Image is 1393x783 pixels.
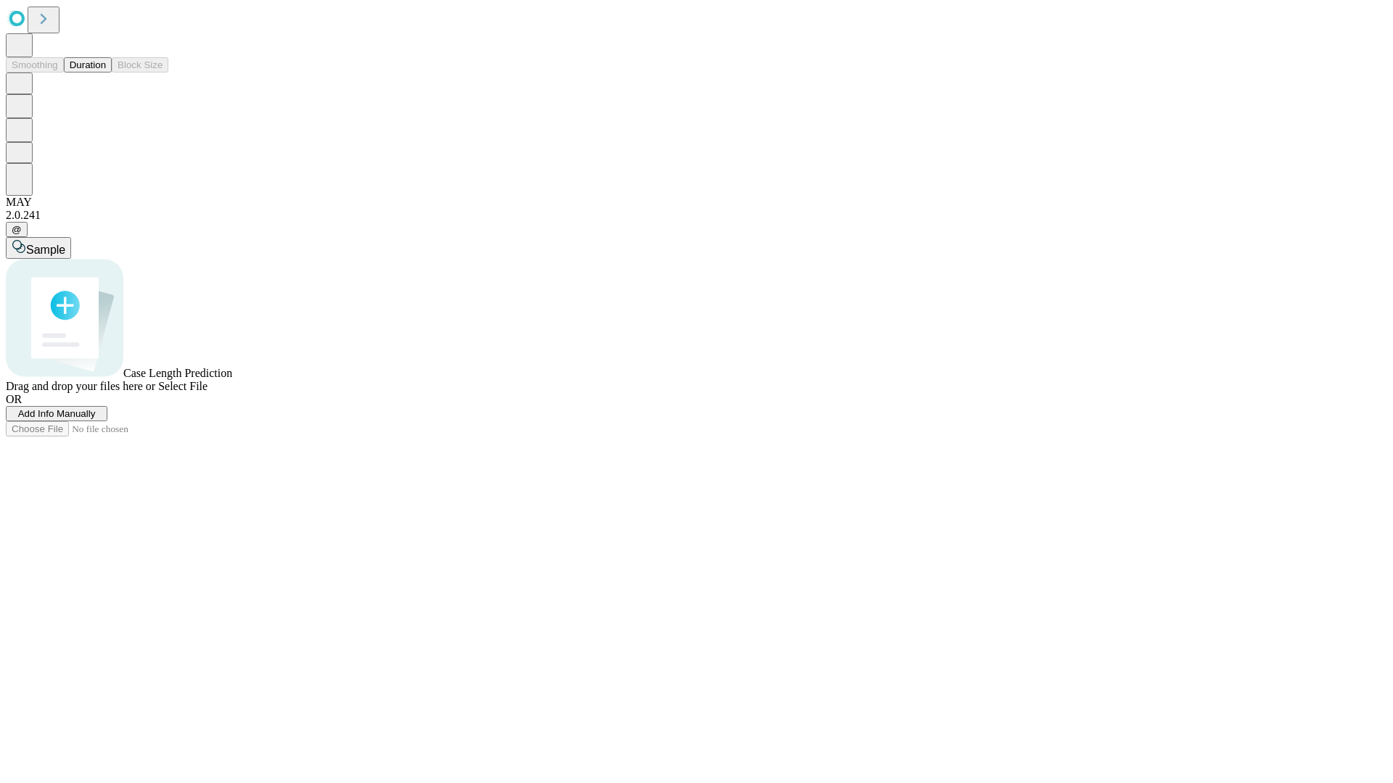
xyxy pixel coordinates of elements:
[6,237,71,259] button: Sample
[6,222,28,237] button: @
[6,380,155,392] span: Drag and drop your files here or
[6,393,22,405] span: OR
[6,406,107,421] button: Add Info Manually
[18,408,96,419] span: Add Info Manually
[6,57,64,72] button: Smoothing
[64,57,112,72] button: Duration
[123,367,232,379] span: Case Length Prediction
[26,244,65,256] span: Sample
[6,196,1387,209] div: MAY
[12,224,22,235] span: @
[158,380,207,392] span: Select File
[6,209,1387,222] div: 2.0.241
[112,57,168,72] button: Block Size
